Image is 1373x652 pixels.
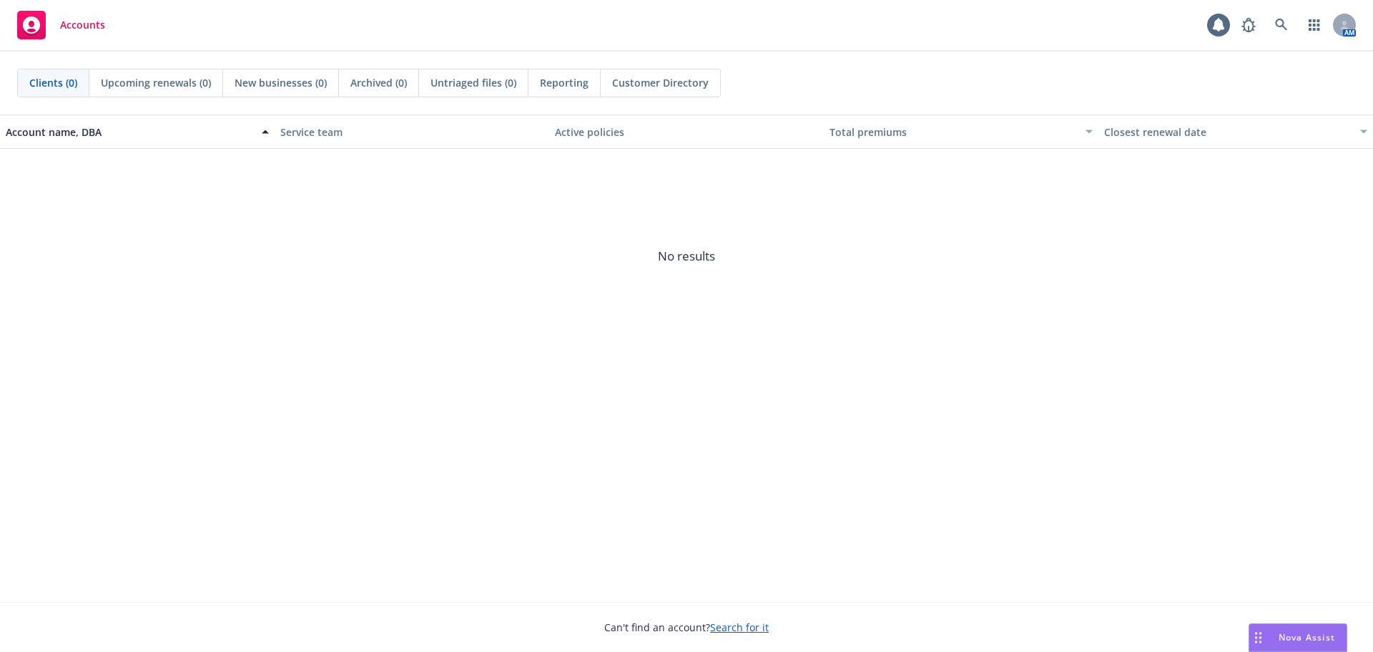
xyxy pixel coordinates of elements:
a: Switch app [1300,11,1329,39]
a: Search for it [710,621,769,634]
div: Closest renewal date [1104,125,1352,140]
div: Active policies [555,125,818,140]
span: Reporting [540,75,589,90]
a: Search [1267,11,1296,39]
a: Accounts [11,5,111,45]
div: Total premiums [830,125,1077,140]
div: Account name, DBA [6,125,253,140]
div: Drag to move [1249,624,1267,651]
button: Closest renewal date [1098,115,1373,149]
span: Archived (0) [350,75,407,90]
span: New businesses (0) [235,75,327,90]
button: Total premiums [824,115,1098,149]
span: Clients (0) [29,75,77,90]
button: Service team [275,115,549,149]
button: Nova Assist [1249,623,1347,652]
button: Active policies [549,115,824,149]
a: Report a Bug [1234,11,1263,39]
span: Accounts [60,19,105,31]
div: Service team [280,125,543,140]
span: Nova Assist [1279,631,1335,643]
span: Can't find an account? [604,620,769,635]
span: Upcoming renewals (0) [101,75,211,90]
span: Customer Directory [612,75,709,90]
span: Untriaged files (0) [430,75,516,90]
